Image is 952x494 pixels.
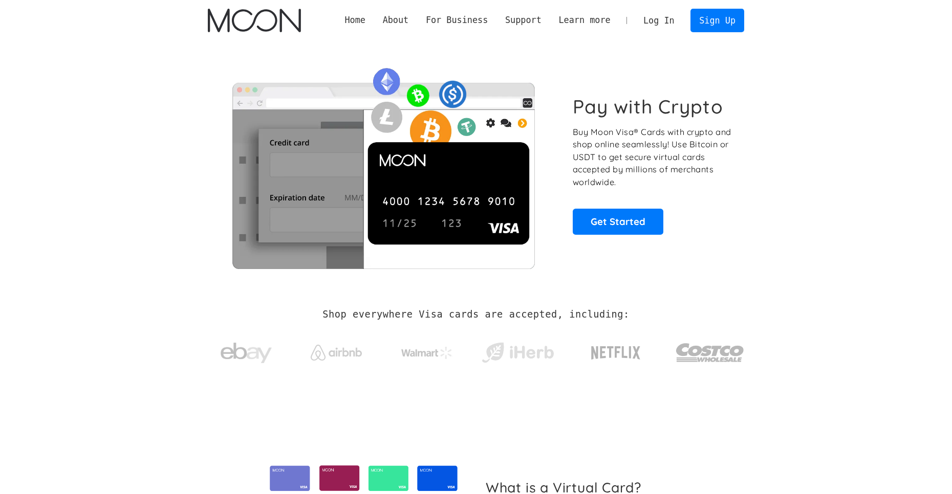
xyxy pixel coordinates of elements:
div: Support [496,14,550,27]
img: Airbnb [311,345,362,361]
a: Airbnb [298,334,375,366]
img: Moon Cards let you spend your crypto anywhere Visa is accepted. [208,61,558,268]
img: Walmart [401,347,452,359]
a: iHerb [480,329,556,371]
p: Buy Moon Visa® Cards with crypto and shop online seamlessly! Use Bitcoin or USDT to get secure vi... [573,126,733,189]
img: Moon Logo [208,9,300,32]
a: ebay [208,327,284,374]
a: Home [336,14,374,27]
div: For Business [426,14,488,27]
div: About [383,14,409,27]
a: Log In [635,9,683,32]
img: Costco [676,333,744,372]
a: Costco [676,323,744,377]
div: Support [505,14,542,27]
a: Sign Up [690,9,744,32]
a: Netflix [570,330,662,371]
div: Learn more [558,14,610,27]
img: Netflix [590,340,641,366]
a: Walmart [389,336,465,364]
a: Get Started [573,209,663,234]
img: iHerb [480,340,556,366]
a: home [208,9,300,32]
div: About [374,14,417,27]
h2: Shop everywhere Visa cards are accepted, including: [322,309,629,320]
div: For Business [417,14,496,27]
h1: Pay with Crypto [573,95,723,118]
img: ebay [221,337,272,369]
div: Learn more [550,14,619,27]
